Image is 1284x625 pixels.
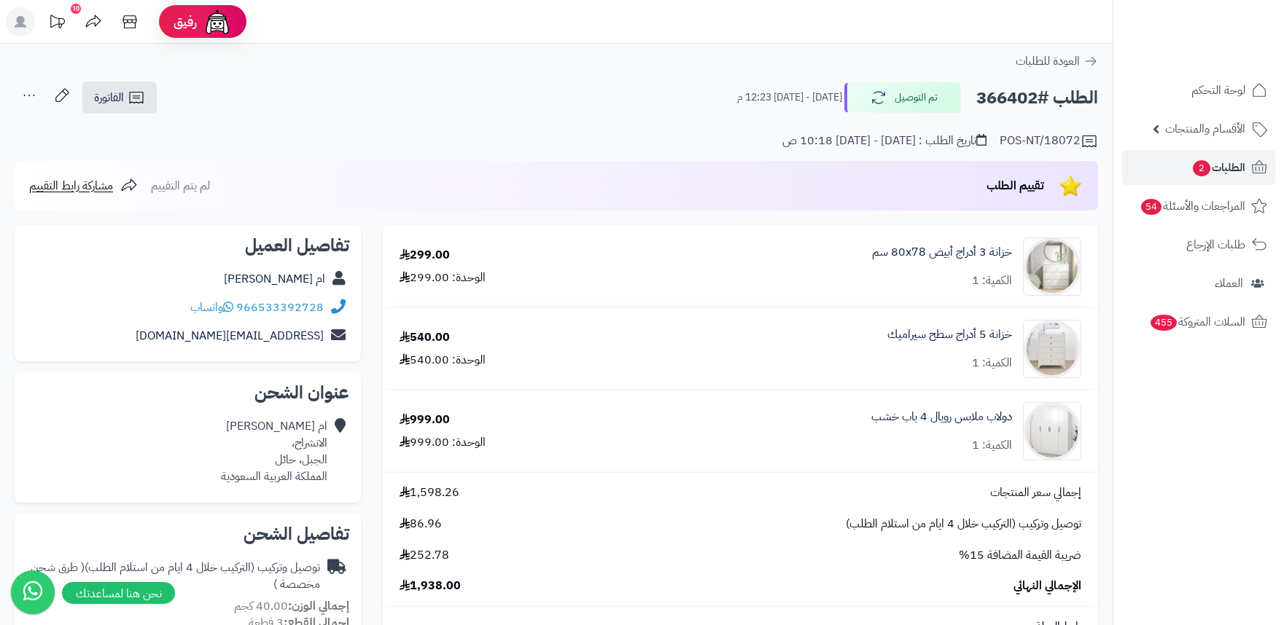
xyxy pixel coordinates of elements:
span: 86.96 [400,516,442,532]
a: خزانة 3 أدراج أبيض ‎80x78 سم‏ [872,244,1012,261]
strong: إجمالي الوزن: [288,597,349,615]
span: السلات المتروكة [1149,312,1245,332]
div: 999.00 [400,412,450,428]
div: 10 [71,4,81,14]
div: الوحدة: 540.00 [400,352,486,369]
a: العودة للطلبات [1016,52,1098,70]
div: الكمية: 1 [972,437,1012,454]
span: المراجعات والأسئلة [1140,196,1245,216]
a: دولاب ملابس رويال 4 باب خشب [871,409,1012,425]
a: لوحة التحكم [1122,73,1275,108]
div: 299.00 [400,247,450,264]
a: 966533392728 [236,299,324,316]
span: 54 [1141,199,1162,215]
span: ( طرق شحن مخصصة ) [31,559,320,593]
span: 455 [1151,315,1177,331]
a: تحديثات المنصة [39,7,75,40]
a: [EMAIL_ADDRESS][DOMAIN_NAME] [136,327,324,345]
a: خزانة 5 أدراج سطح سيراميك [887,326,1012,343]
small: [DATE] - [DATE] 12:23 م [737,90,842,105]
div: الوحدة: 999.00 [400,434,486,451]
div: تاريخ الطلب : [DATE] - [DATE] 10:18 ص [782,133,987,149]
a: طلبات الإرجاع [1122,227,1275,262]
a: العملاء [1122,266,1275,301]
span: إجمالي سعر المنتجات [990,484,1081,501]
span: ضريبة القيمة المضافة 15% [959,547,1081,564]
h2: الطلب #366402 [976,83,1098,113]
a: المراجعات والأسئلة54 [1122,189,1275,224]
span: 252.78 [400,547,449,564]
span: العملاء [1215,273,1243,294]
span: طلبات الإرجاع [1186,235,1245,255]
div: 540.00 [400,329,450,346]
span: تقييم الطلب [987,177,1044,194]
h2: تفاصيل الشحن [26,525,349,543]
h2: عنوان الشحن [26,384,349,401]
button: تم التوصيل [844,82,961,113]
span: لم يتم التقييم [151,177,210,194]
span: الإجمالي النهائي [1013,578,1081,594]
span: الفاتورة [94,89,124,106]
div: الوحدة: 299.00 [400,270,486,286]
span: رفيق [174,13,197,31]
span: توصيل وتركيب (التركيب خلال 4 ايام من استلام الطلب) [846,516,1081,532]
a: السلات المتروكة455 [1122,304,1275,339]
a: الفاتورة [82,82,157,114]
span: الأقسام والمنتجات [1165,119,1245,139]
span: 2 [1193,160,1210,176]
h2: تفاصيل العميل [26,237,349,254]
span: الطلبات [1191,157,1245,178]
small: 40.00 كجم [234,597,349,615]
div: توصيل وتركيب (التركيب خلال 4 ايام من استلام الطلب) [26,559,320,593]
img: 1741718484-1-90x90.jpg [1024,320,1081,378]
img: 1747845679-1-90x90.jpg [1024,402,1081,460]
span: لوحة التحكم [1191,80,1245,101]
span: 1,598.26 [400,484,459,501]
img: logo-2.png [1185,39,1270,70]
div: الكمية: 1 [972,355,1012,372]
span: مشاركة رابط التقييم [29,177,113,194]
span: 1,938.00 [400,578,461,594]
div: POS-NT/18072 [1000,133,1098,150]
div: ام [PERSON_NAME] الانشراح، الجبل، حائل المملكة العربية السعودية [221,418,327,484]
a: الطلبات2 [1122,150,1275,185]
span: العودة للطلبات [1016,52,1080,70]
img: ai-face.png [203,7,232,36]
a: ام [PERSON_NAME] [224,270,325,288]
a: واتساب [190,299,233,316]
div: الكمية: 1 [972,272,1012,289]
img: 1747726412-1722524118422-1707225732053-1702539019812-884456456456-90x90.jpg [1024,237,1081,296]
a: مشاركة رابط التقييم [29,177,138,194]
